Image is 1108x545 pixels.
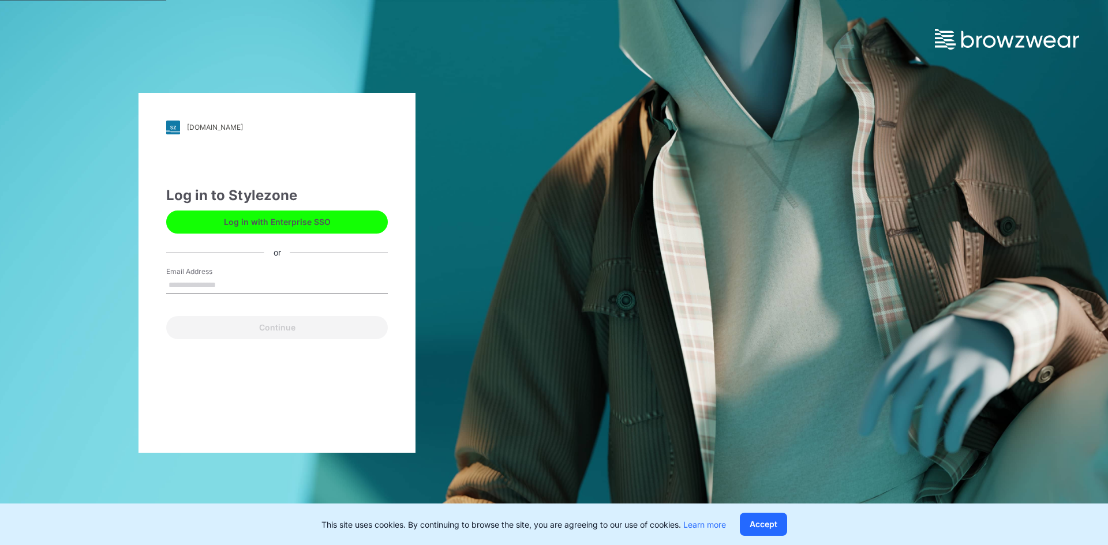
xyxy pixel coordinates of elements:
[740,513,787,536] button: Accept
[187,123,243,131] div: [DOMAIN_NAME]
[935,29,1079,50] img: browzwear-logo.73288ffb.svg
[166,185,388,206] div: Log in to Stylezone
[166,121,388,134] a: [DOMAIN_NAME]
[166,266,247,277] label: Email Address
[321,518,726,531] p: This site uses cookies. By continuing to browse the site, you are agreeing to our use of cookies.
[166,121,180,134] img: svg+xml;base64,PHN2ZyB3aWR0aD0iMjgiIGhlaWdodD0iMjgiIHZpZXdCb3g9IjAgMCAyOCAyOCIgZmlsbD0ibm9uZSIgeG...
[683,520,726,529] a: Learn more
[166,211,388,234] button: Log in with Enterprise SSO
[264,246,290,258] div: or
